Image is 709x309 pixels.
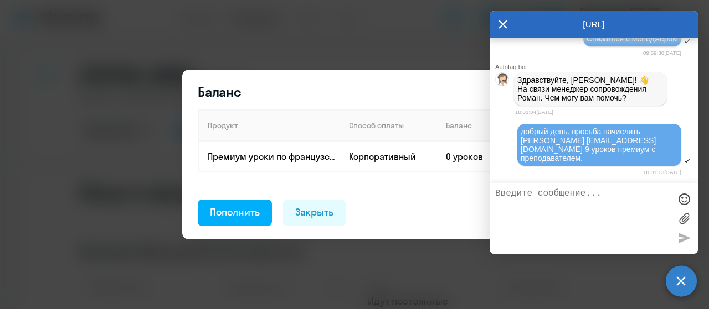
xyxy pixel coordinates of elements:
[643,50,681,56] time: 09:59:38[DATE]
[517,85,664,102] p: На связи менеджер сопровождения Роман. Чем могу вам помочь?
[587,34,678,43] span: Связаться с менеджером
[437,141,511,172] td: 0 уроков
[340,141,437,172] td: Корпоративный
[515,109,553,115] time: 10:01:04[DATE]
[283,200,346,226] button: Закрыть
[495,64,698,70] div: Autofaq bot
[517,76,664,85] p: Здравствуйте, [PERSON_NAME]! 👋
[295,205,334,219] div: Закрыть
[676,210,692,227] label: Лимит 10 файлов
[198,200,272,226] button: Пополнить
[198,110,340,141] th: Продукт
[340,110,437,141] th: Способ оплаты
[437,110,511,141] th: Баланс
[496,73,510,89] img: bot avatar
[208,150,340,163] p: Премиум уроки по французскому языку для взрослых
[182,83,527,101] header: Баланс
[210,205,260,219] div: Пополнить
[521,127,657,163] span: добрый день. просьба начислить [PERSON_NAME] [EMAIL_ADDRESS][DOMAIN_NAME] 9 уроков премиум с преп...
[643,169,681,175] time: 10:01:13[DATE]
